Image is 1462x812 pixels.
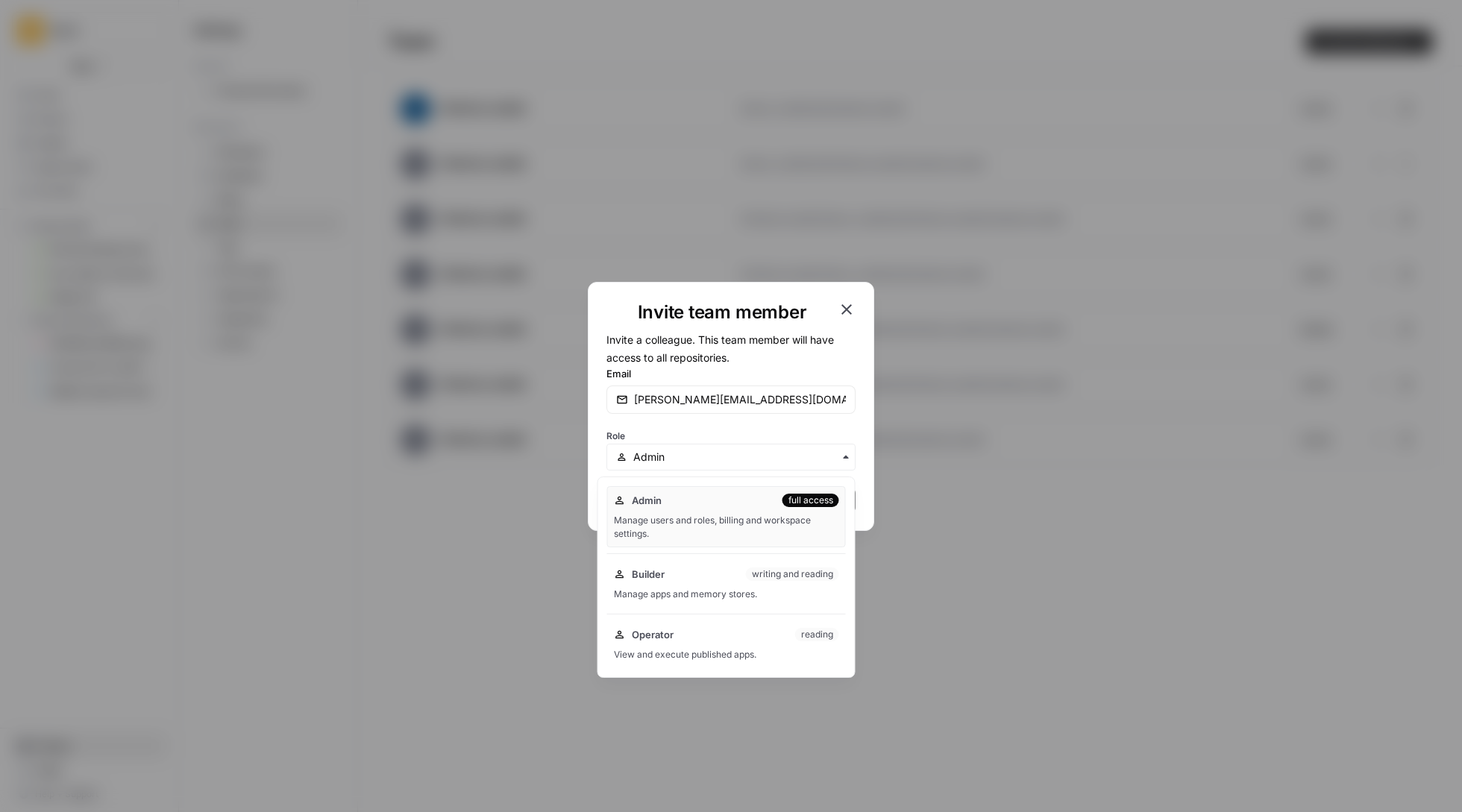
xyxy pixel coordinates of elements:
[632,567,665,582] span: Builder
[632,627,674,642] span: Operator
[633,450,846,465] input: Admin
[632,493,662,508] span: Admin
[614,648,839,661] div: View and execute published apps.
[606,366,856,381] label: Email
[746,567,839,581] div: writing and reading
[614,588,839,601] div: Manage apps and memory stores.
[606,333,834,364] span: Invite a colleague. This team member will have access to all repositories.
[634,392,846,407] input: email@company.com
[606,300,838,324] h1: Invite team member
[782,494,839,507] div: full access
[606,430,625,441] span: Role
[795,628,839,641] div: reading
[614,514,839,541] div: Manage users and roles, billing and workspace settings.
